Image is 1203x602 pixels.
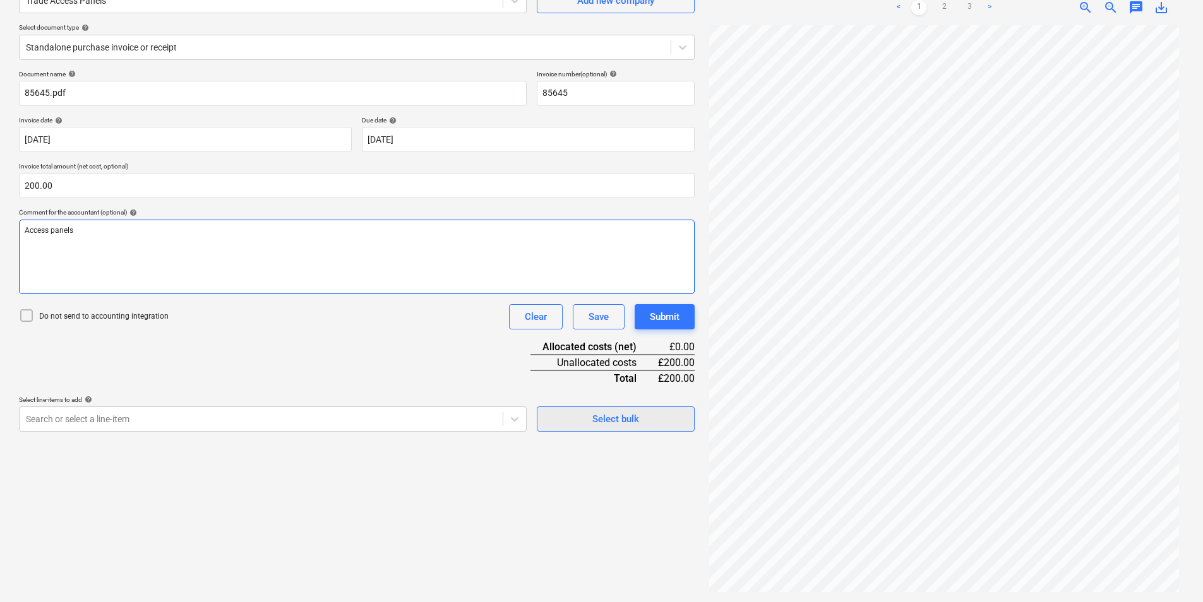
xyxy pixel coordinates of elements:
span: help [607,70,617,78]
span: help [79,24,89,32]
span: help [386,117,397,124]
div: Unallocated costs [530,355,657,370]
div: £200.00 [657,370,694,386]
div: Comment for the accountant (optional) [19,208,695,216]
div: Document name [19,70,527,78]
div: Select bulk [592,411,639,427]
span: help [127,209,137,216]
div: Total [530,370,657,386]
div: £200.00 [657,355,694,370]
span: help [52,117,63,124]
span: help [66,70,76,78]
input: Document name [19,81,527,106]
span: help [82,396,92,403]
button: Clear [509,304,563,329]
p: Invoice total amount (net cost, optional) [19,162,695,173]
div: £0.00 [657,339,694,355]
input: Due date not specified [362,127,695,152]
div: Invoice number (optional) [537,70,695,78]
div: Due date [362,116,695,124]
div: Clear [525,309,547,325]
p: Do not send to accounting integration [39,311,169,322]
div: Submit [650,309,679,325]
div: Invoice date [19,116,352,124]
input: Invoice total amount (net cost, optional) [19,173,695,198]
button: Submit [635,304,695,329]
button: Select bulk [537,406,695,432]
button: Save [573,304,625,329]
div: Select document type [19,23,695,32]
iframe: Chat Widget [1140,541,1203,602]
input: Invoice date not specified [19,127,352,152]
div: Select line-items to add [19,396,527,404]
span: Access panels [25,226,73,235]
div: Allocated costs (net) [530,339,657,355]
div: Save [589,309,609,325]
input: Invoice number [537,81,695,106]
